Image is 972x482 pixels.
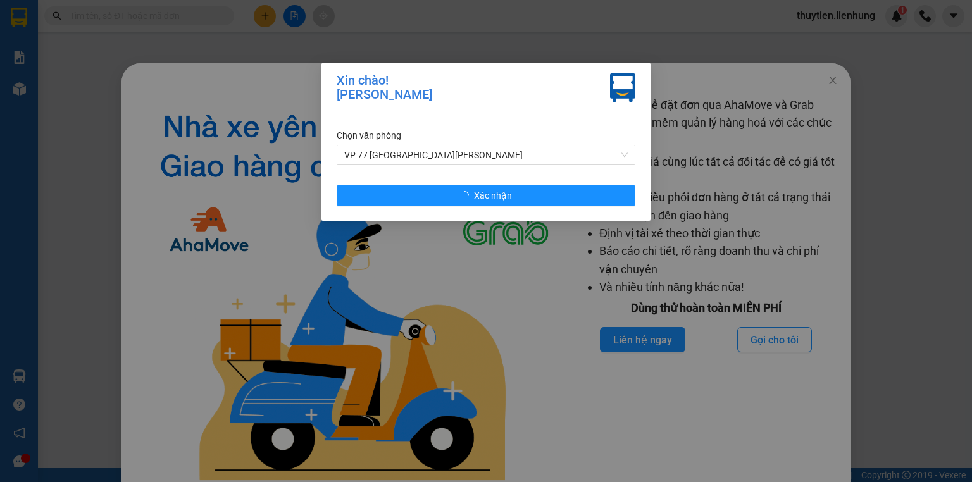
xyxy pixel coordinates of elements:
[610,73,635,102] img: vxr-icon
[337,73,432,102] div: Xin chào! [PERSON_NAME]
[460,191,474,200] span: loading
[474,188,512,202] span: Xác nhận
[344,145,628,164] span: VP 77 Thái Nguyên
[337,128,635,142] div: Chọn văn phòng
[337,185,635,206] button: Xác nhận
